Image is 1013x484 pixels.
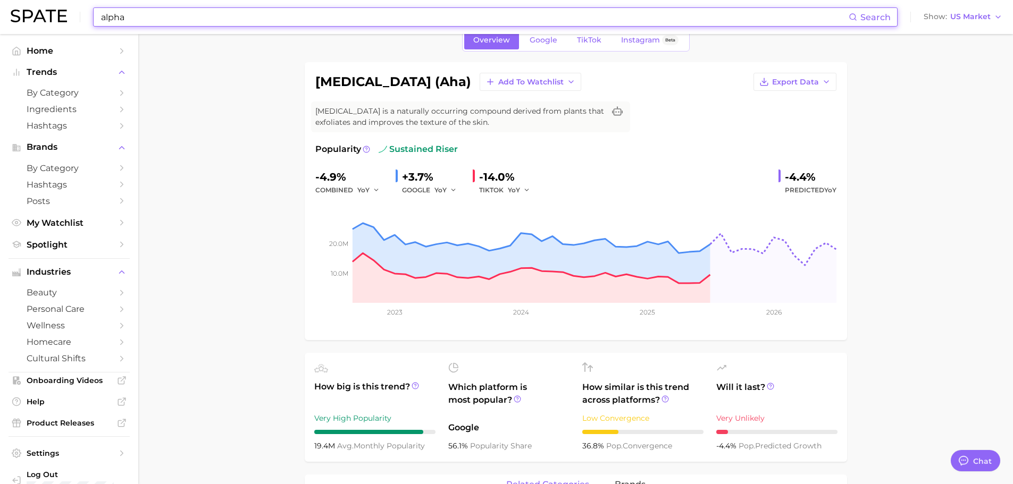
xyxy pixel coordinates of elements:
button: Export Data [754,73,836,91]
span: wellness [27,320,112,330]
span: 19.4m [314,441,337,451]
span: Which platform is most popular? [448,381,570,416]
div: GOOGLE [402,184,464,197]
span: Product Releases [27,418,112,428]
span: sustained riser [379,143,458,156]
span: by Category [27,88,112,98]
button: Brands [9,139,130,155]
a: Overview [464,31,519,49]
abbr: popularity index [739,441,755,451]
span: How similar is this trend across platforms? [582,381,704,406]
span: Industries [27,267,112,277]
button: Trends [9,64,130,80]
span: cultural shifts [27,353,112,363]
span: Help [27,397,112,406]
a: InstagramBeta [612,31,688,49]
a: Settings [9,445,130,461]
a: Ingredients [9,101,130,117]
span: YoY [824,186,836,194]
span: 36.8% [582,441,606,451]
span: Posts [27,196,112,206]
abbr: popularity index [606,441,623,451]
a: homecare [9,334,130,350]
span: Onboarding Videos [27,376,112,385]
span: convergence [606,441,672,451]
a: Home [9,43,130,59]
span: personal care [27,304,112,314]
a: personal care [9,301,130,317]
span: Export Data [772,78,819,87]
img: SPATE [11,10,67,22]
span: Search [860,12,891,22]
span: -4.4% [716,441,739,451]
a: Hashtags [9,117,130,134]
span: Ingredients [27,104,112,114]
span: YoY [508,185,520,194]
span: Spotlight [27,240,112,250]
span: Show [924,14,947,20]
span: beauty [27,287,112,298]
img: sustained riser [379,145,387,154]
button: YoY [434,184,457,197]
div: Very High Popularity [314,412,436,424]
span: My Watchlist [27,218,112,228]
h1: [MEDICAL_DATA] (aha) [315,75,471,88]
button: Industries [9,264,130,280]
a: Hashtags [9,176,130,193]
span: TikTok [577,36,601,45]
span: YoY [434,185,447,194]
span: Google [530,36,557,45]
div: combined [315,184,387,197]
span: Popularity [315,143,361,156]
div: -4.9% [315,168,387,185]
span: Will it last? [716,381,838,406]
span: Hashtags [27,121,112,131]
span: Add to Watchlist [498,78,564,87]
div: +3.7% [402,168,464,185]
span: popularity share [470,441,532,451]
a: Help [9,394,130,410]
button: YoY [357,184,380,197]
div: Low Convergence [582,412,704,424]
button: YoY [508,184,531,197]
span: Predicted [785,184,836,197]
tspan: 2023 [387,308,402,316]
span: monthly popularity [337,441,425,451]
a: Google [521,31,566,49]
span: Log Out [27,470,121,479]
span: Hashtags [27,180,112,190]
div: Very Unlikely [716,412,838,424]
a: TikTok [568,31,610,49]
a: Posts [9,193,130,209]
span: US Market [950,14,991,20]
a: My Watchlist [9,215,130,231]
a: by Category [9,160,130,176]
span: Brands [27,142,112,152]
span: Overview [473,36,510,45]
tspan: 2024 [513,308,529,316]
span: 56.1% [448,441,470,451]
span: Instagram [621,36,660,45]
tspan: 2026 [766,308,781,316]
div: TIKTOK [479,184,538,197]
a: Spotlight [9,236,130,253]
a: beauty [9,284,130,301]
span: Trends [27,67,112,77]
a: Product Releases [9,415,130,431]
span: by Category [27,163,112,173]
div: 1 / 10 [716,430,838,434]
a: by Category [9,84,130,101]
div: -14.0% [479,168,538,185]
span: Home [27,46,112,56]
span: Settings [27,448,112,458]
span: [MEDICAL_DATA] is a naturally occurring compound derived from plants that exfoliates and improves... [315,106,605,128]
a: cultural shifts [9,350,130,367]
a: Onboarding Videos [9,372,130,388]
button: Add to Watchlist [480,73,581,91]
button: ShowUS Market [921,10,1005,24]
abbr: average [337,441,354,451]
span: Beta [665,36,675,45]
div: 9 / 10 [314,430,436,434]
div: 3 / 10 [582,430,704,434]
a: wellness [9,317,130,334]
